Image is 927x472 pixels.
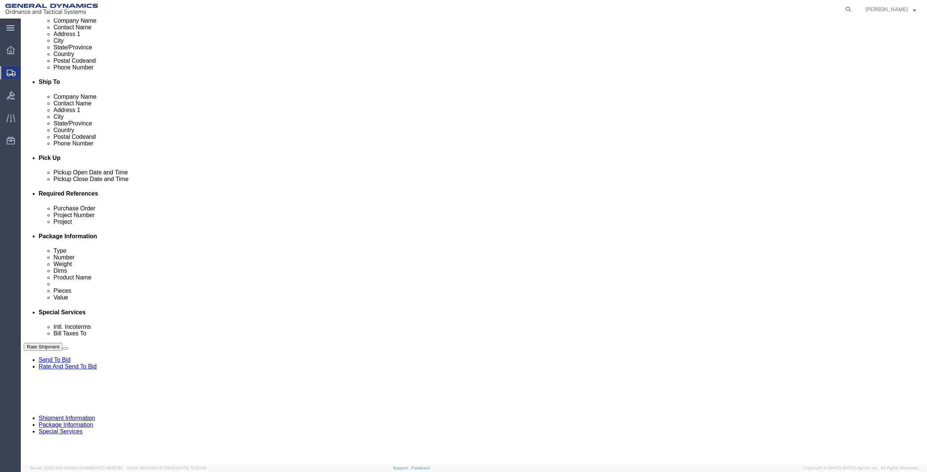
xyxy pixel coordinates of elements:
a: Feedback [412,466,430,470]
img: logo [5,4,98,15]
button: [PERSON_NAME] [865,5,917,14]
span: [DATE] 10:20:09 [176,466,206,470]
iframe: FS Legacy Container [21,19,927,464]
span: Copyright © [DATE]-[DATE] Agistix Inc., All Rights Reserved [804,465,918,471]
span: Server: 2025.18.0-bb0e0c2bd68 [30,466,123,470]
span: [DATE] 09:52:52 [92,466,123,470]
a: Support [393,466,412,470]
span: Client: 2025.18.0-27d3021 [126,466,206,470]
span: Nicholas Bohmer [865,5,908,13]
